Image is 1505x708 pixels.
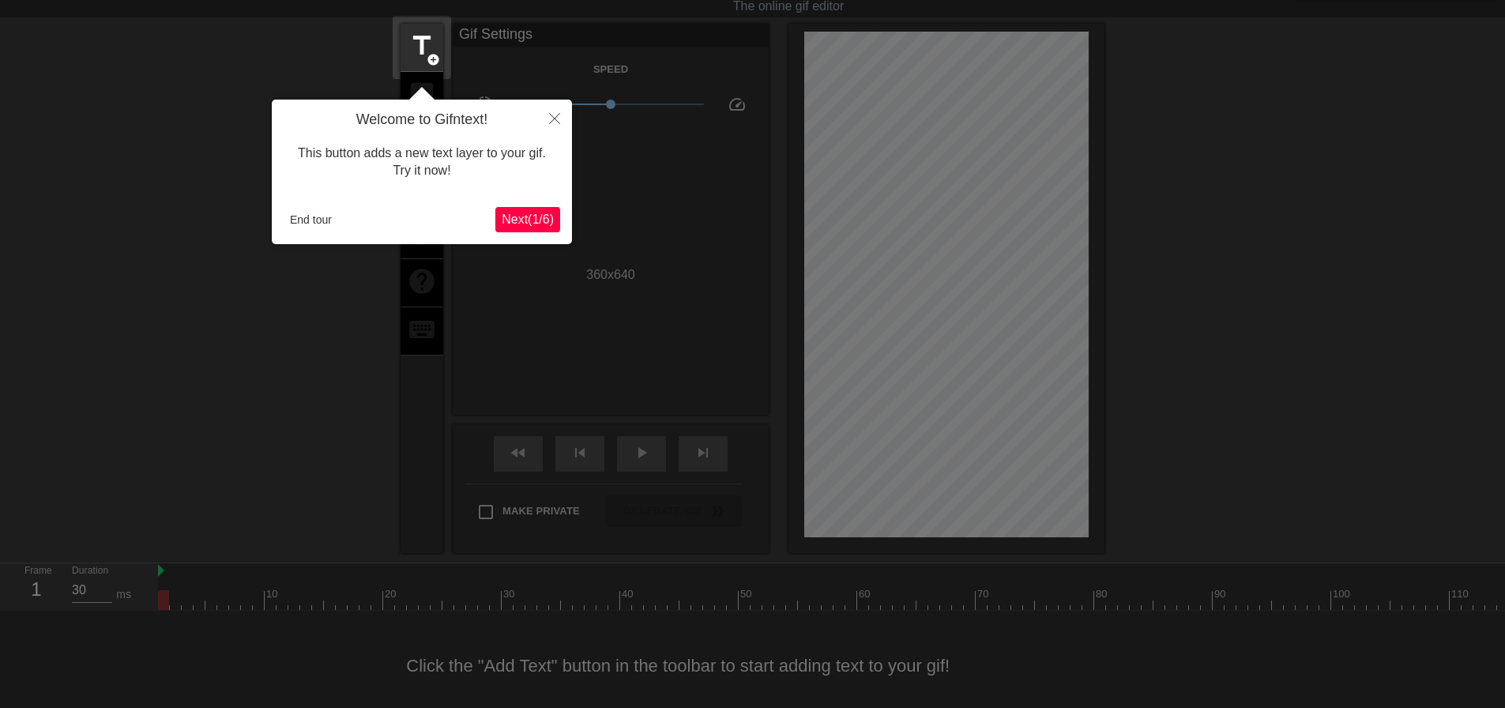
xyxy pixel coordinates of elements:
[537,100,572,136] button: Close
[284,129,560,196] div: This button adds a new text layer to your gif. Try it now!
[495,207,560,232] button: Next
[284,111,560,129] h4: Welcome to Gifntext!
[284,208,338,232] button: End tour
[502,213,554,226] span: Next ( 1 / 6 )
